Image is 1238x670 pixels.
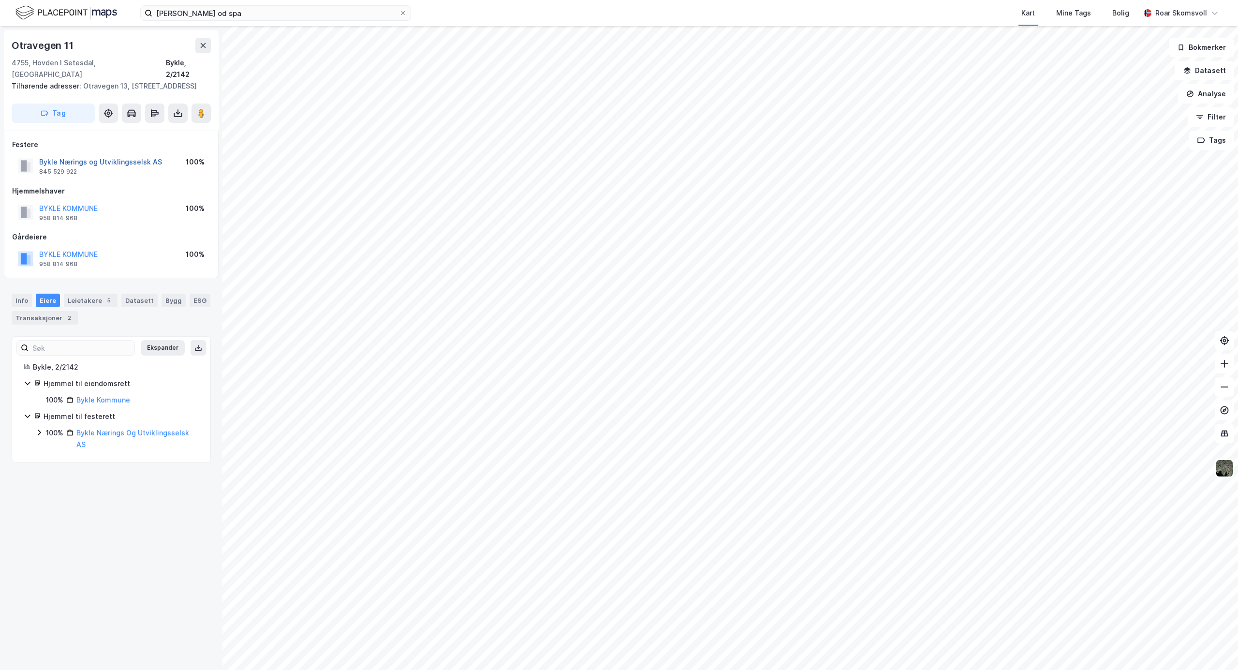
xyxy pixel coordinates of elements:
[39,260,77,268] div: 958 814 968
[64,294,118,307] div: Leietakere
[1175,61,1234,80] button: Datasett
[12,311,78,325] div: Transaksjoner
[12,185,210,197] div: Hjemmelshaver
[12,231,210,243] div: Gårdeiere
[76,396,130,404] a: Bykle Kommune
[46,427,63,439] div: 100%
[1188,107,1234,127] button: Filter
[12,294,32,307] div: Info
[39,214,77,222] div: 958 814 968
[46,394,63,406] div: 100%
[15,4,117,21] img: logo.f888ab2527a4732fd821a326f86c7f29.svg
[29,341,134,355] input: Søk
[1190,624,1238,670] iframe: Chat Widget
[1215,459,1234,477] img: 9k=
[104,296,114,305] div: 5
[186,203,205,214] div: 100%
[12,38,75,53] div: Otravegen 11
[1021,7,1035,19] div: Kart
[36,294,60,307] div: Eiere
[186,249,205,260] div: 100%
[12,80,203,92] div: Otravegen 13, [STREET_ADDRESS]
[141,340,185,356] button: Ekspander
[64,313,74,323] div: 2
[39,168,77,176] div: 845 529 922
[1112,7,1129,19] div: Bolig
[12,139,210,150] div: Festere
[162,294,186,307] div: Bygg
[1189,131,1234,150] button: Tags
[166,57,211,80] div: Bykle, 2/2142
[12,82,83,90] span: Tilhørende adresser:
[1056,7,1091,19] div: Mine Tags
[1169,38,1234,57] button: Bokmerker
[12,57,166,80] div: 4755, Hovden I Setesdal, [GEOGRAPHIC_DATA]
[190,294,210,307] div: ESG
[33,361,199,373] div: Bykle, 2/2142
[186,156,205,168] div: 100%
[1178,84,1234,104] button: Analyse
[121,294,158,307] div: Datasett
[44,411,199,422] div: Hjemmel til festerett
[44,378,199,389] div: Hjemmel til eiendomsrett
[12,104,95,123] button: Tag
[152,6,399,20] input: Søk på adresse, matrikkel, gårdeiere, leietakere eller personer
[76,429,189,448] a: Bykle Nærings Og Utviklingsselsk AS
[1155,7,1207,19] div: Roar Skomsvoll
